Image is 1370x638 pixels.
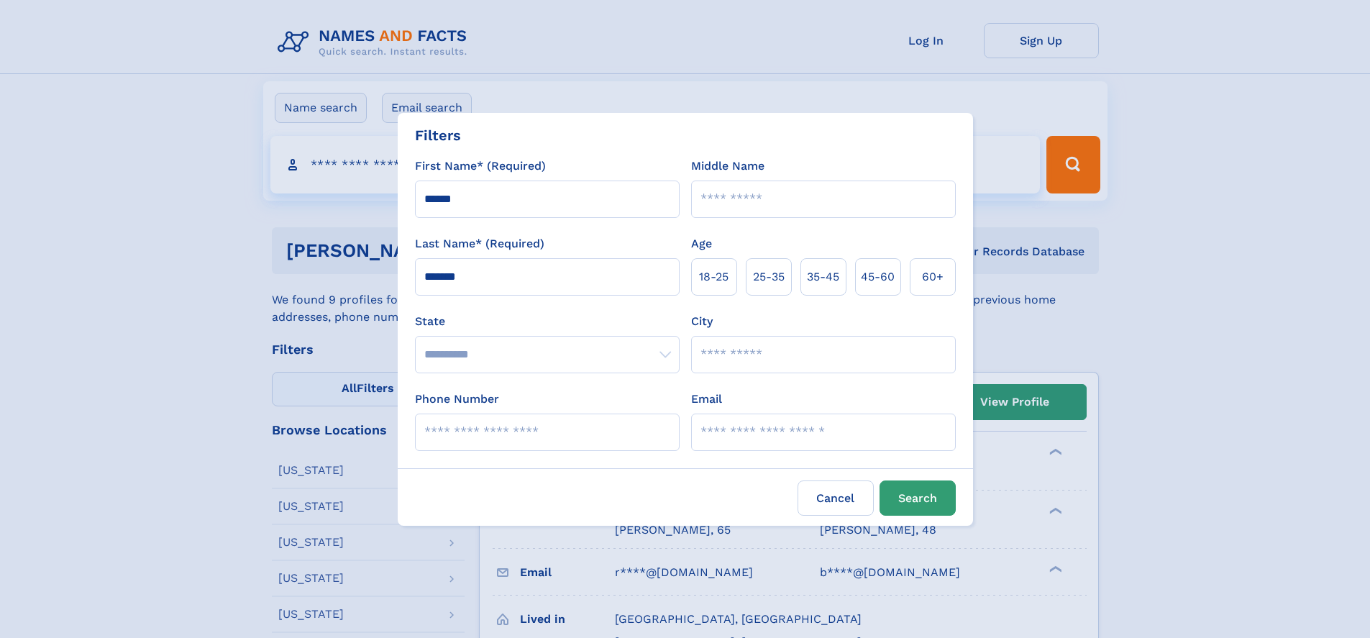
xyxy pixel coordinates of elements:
[861,268,895,286] span: 45‑60
[691,158,764,175] label: Middle Name
[807,268,839,286] span: 35‑45
[691,235,712,252] label: Age
[415,158,546,175] label: First Name* (Required)
[691,313,713,330] label: City
[415,313,680,330] label: State
[415,235,544,252] label: Last Name* (Required)
[798,480,874,516] label: Cancel
[415,391,499,408] label: Phone Number
[699,268,729,286] span: 18‑25
[691,391,722,408] label: Email
[753,268,785,286] span: 25‑35
[415,124,461,146] div: Filters
[922,268,944,286] span: 60+
[880,480,956,516] button: Search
